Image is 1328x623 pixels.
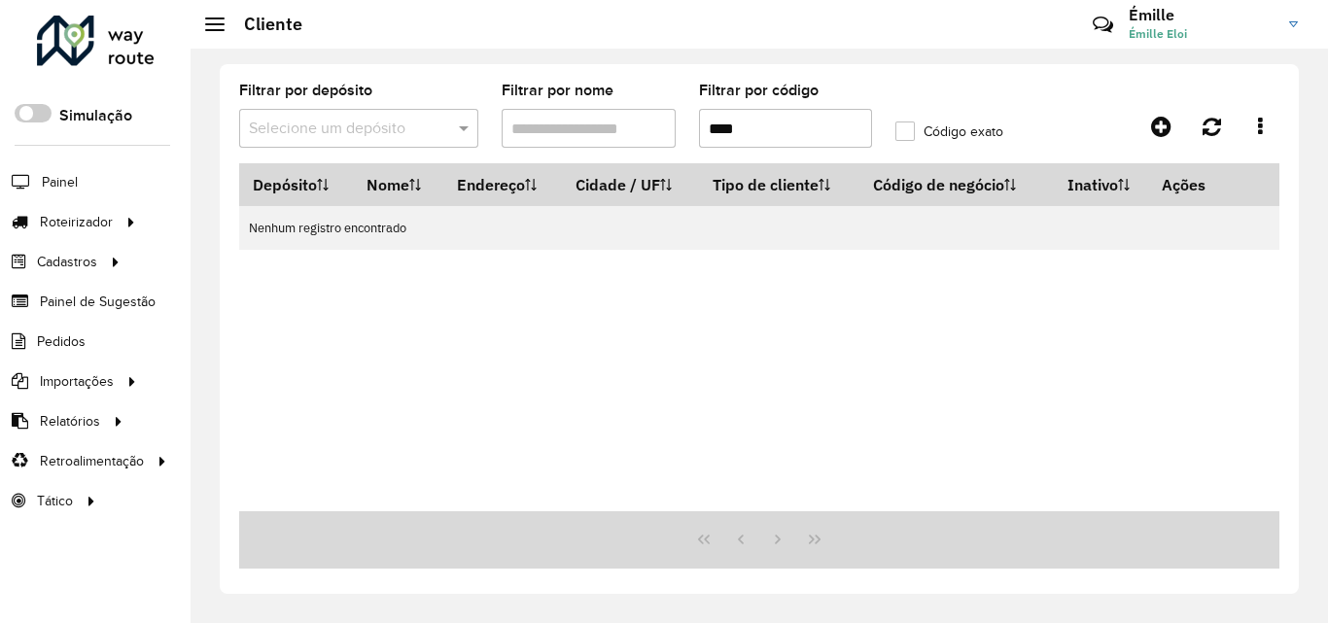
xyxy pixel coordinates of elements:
h2: Cliente [225,14,302,35]
a: Contato Rápido [1082,4,1124,46]
span: Cadastros [37,252,97,272]
h3: Émille [1129,6,1275,24]
span: Relatórios [40,411,100,432]
span: Roteirizador [40,212,113,232]
th: Inativo [1049,164,1148,206]
label: Filtrar por depósito [239,79,372,102]
span: Retroalimentação [40,451,144,471]
th: Cidade / UF [562,164,699,206]
span: Painel de Sugestão [40,292,156,312]
label: Filtrar por código [699,79,819,102]
span: Tático [37,491,73,511]
th: Código de negócio [860,164,1049,206]
th: Tipo de cliente [699,164,859,206]
th: Endereço [443,164,562,206]
span: Importações [40,371,114,392]
th: Nome [354,164,444,206]
label: Simulação [59,104,132,127]
span: Émille Eloi [1129,25,1275,43]
label: Código exato [895,121,1003,142]
th: Depósito [239,164,354,206]
td: Nenhum registro encontrado [239,206,1279,250]
th: Ações [1148,164,1265,205]
span: Pedidos [37,331,86,352]
span: Painel [42,172,78,192]
label: Filtrar por nome [502,79,613,102]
